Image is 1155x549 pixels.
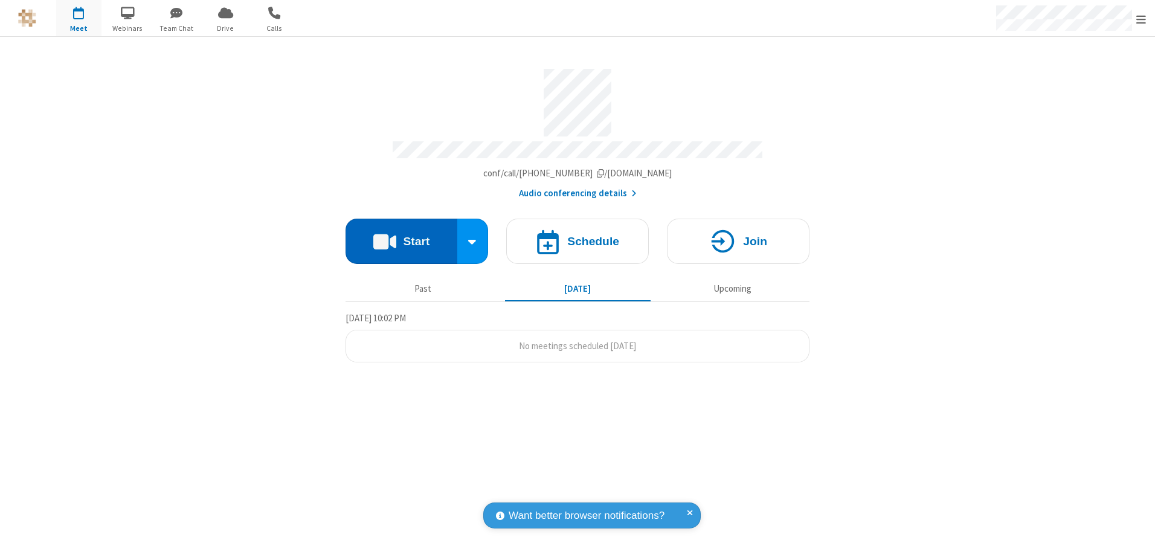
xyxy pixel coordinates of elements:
span: Team Chat [154,23,199,34]
span: Copy my meeting room link [483,167,672,179]
img: QA Selenium DO NOT DELETE OR CHANGE [18,9,36,27]
button: Past [350,277,496,300]
span: No meetings scheduled [DATE] [519,340,636,352]
h4: Join [743,236,767,247]
section: Account details [346,60,809,201]
button: [DATE] [505,277,651,300]
h4: Schedule [567,236,619,247]
section: Today's Meetings [346,311,809,363]
span: Webinars [105,23,150,34]
span: Calls [252,23,297,34]
span: Drive [203,23,248,34]
span: Want better browser notifications? [509,508,664,524]
button: Schedule [506,219,649,264]
button: Start [346,219,457,264]
span: [DATE] 10:02 PM [346,312,406,324]
h4: Start [403,236,430,247]
span: Meet [56,23,101,34]
button: Audio conferencing details [519,187,637,201]
button: Join [667,219,809,264]
button: Upcoming [660,277,805,300]
button: Copy my meeting room linkCopy my meeting room link [483,167,672,181]
div: Start conference options [457,219,489,264]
